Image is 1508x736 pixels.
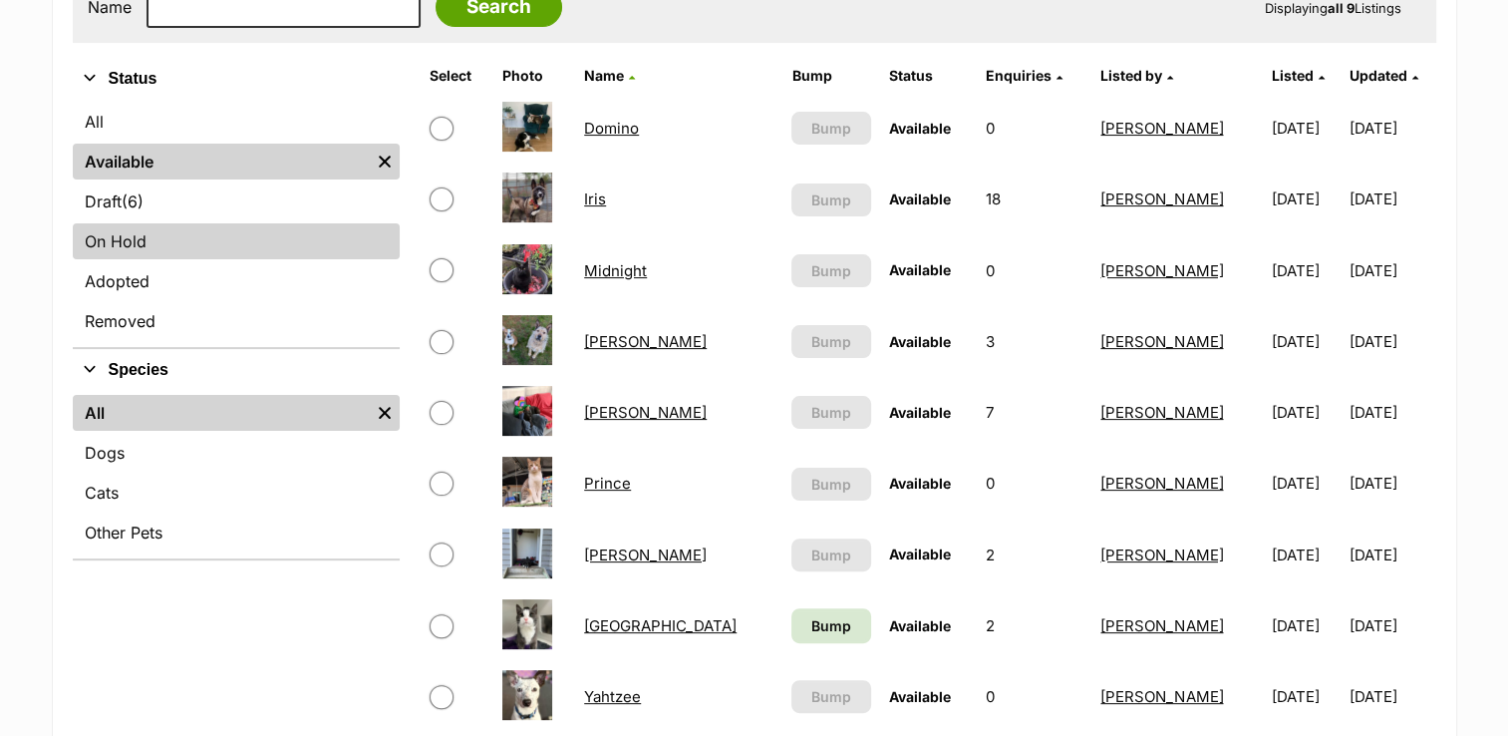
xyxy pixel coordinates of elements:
span: Available [889,333,951,350]
a: Remove filter [370,395,400,431]
button: Bump [791,539,870,571]
button: Bump [791,254,870,287]
button: Bump [791,325,870,358]
a: Iris [584,189,606,208]
a: On Hold [73,223,400,259]
a: [PERSON_NAME] [1100,261,1223,280]
td: [DATE] [1350,449,1433,518]
a: Listed [1272,67,1325,84]
td: 3 [978,307,1091,376]
a: [PERSON_NAME] [1100,474,1223,493]
a: [PERSON_NAME] [1100,403,1223,422]
span: Available [889,688,951,705]
a: [PERSON_NAME] [584,546,707,564]
a: Other Pets [73,515,400,551]
a: [PERSON_NAME] [1100,119,1223,138]
button: Bump [791,112,870,145]
a: [PERSON_NAME] [1100,616,1223,635]
span: (6) [122,189,144,213]
span: Bump [811,331,851,352]
td: 0 [978,236,1091,305]
td: 2 [978,521,1091,589]
button: Status [73,66,400,92]
th: Status [881,60,976,92]
td: [DATE] [1264,521,1348,589]
td: [DATE] [1350,521,1433,589]
a: [PERSON_NAME] [1100,687,1223,706]
td: [DATE] [1350,165,1433,233]
a: [PERSON_NAME] [584,332,707,351]
td: 18 [978,165,1091,233]
a: Enquiries [986,67,1062,84]
td: [DATE] [1350,236,1433,305]
button: Bump [791,468,870,501]
a: Remove filter [370,144,400,180]
td: [DATE] [1264,378,1348,447]
td: [DATE] [1350,378,1433,447]
button: Bump [791,396,870,429]
td: 7 [978,378,1091,447]
a: All [73,395,370,431]
td: 0 [978,662,1091,731]
span: Bump [811,118,851,139]
span: Available [889,617,951,634]
a: Cats [73,475,400,511]
th: Photo [494,60,575,92]
a: [PERSON_NAME] [1100,546,1223,564]
button: Bump [791,184,870,216]
span: Bump [811,402,851,423]
td: [DATE] [1264,165,1348,233]
a: Prince [584,474,631,493]
a: Bump [791,608,870,643]
a: Updated [1350,67,1418,84]
th: Bump [783,60,878,92]
td: [DATE] [1264,236,1348,305]
a: Domino [584,119,639,138]
span: Listed [1272,67,1314,84]
span: Listed by [1100,67,1162,84]
td: 0 [978,94,1091,163]
span: Bump [811,545,851,565]
a: [PERSON_NAME] [1100,189,1223,208]
a: [PERSON_NAME] [1100,332,1223,351]
div: Status [73,100,400,347]
a: All [73,104,400,140]
td: [DATE] [1350,94,1433,163]
span: Bump [811,686,851,707]
button: Species [73,357,400,383]
a: Midnight [584,261,647,280]
a: Removed [73,303,400,339]
span: Bump [811,474,851,495]
span: translation missing: en.admin.listings.index.attributes.enquiries [986,67,1052,84]
span: Available [889,546,951,562]
a: [GEOGRAPHIC_DATA] [584,616,737,635]
span: Name [584,67,624,84]
td: [DATE] [1350,307,1433,376]
span: Available [889,190,951,207]
span: Bump [811,189,851,210]
a: Adopted [73,263,400,299]
a: Available [73,144,370,180]
span: Bump [811,260,851,281]
span: Available [889,261,951,278]
td: [DATE] [1264,591,1348,660]
span: Available [889,404,951,421]
a: Yahtzee [584,687,641,706]
td: [DATE] [1350,662,1433,731]
a: Listed by [1100,67,1173,84]
td: 0 [978,449,1091,518]
span: Updated [1350,67,1407,84]
td: [DATE] [1264,94,1348,163]
span: Bump [811,615,851,636]
span: Available [889,120,951,137]
td: [DATE] [1264,449,1348,518]
td: 2 [978,591,1091,660]
th: Select [422,60,492,92]
a: Draft [73,184,400,219]
a: [PERSON_NAME] [584,403,707,422]
td: [DATE] [1264,662,1348,731]
a: Name [584,67,635,84]
button: Bump [791,680,870,713]
div: Species [73,391,400,558]
td: [DATE] [1350,591,1433,660]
